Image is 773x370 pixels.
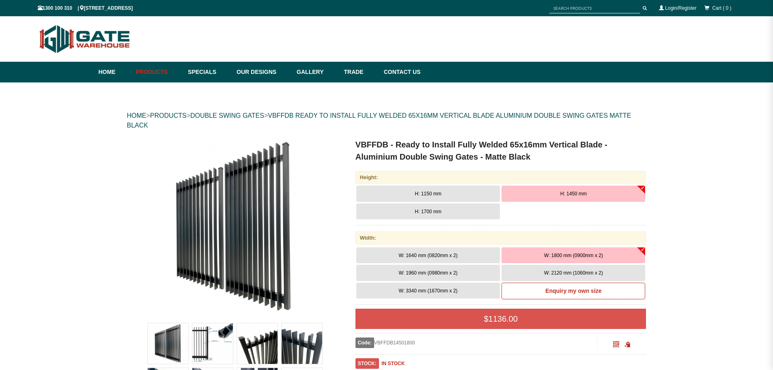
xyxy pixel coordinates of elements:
span: 1136.00 [489,314,518,323]
button: W: 1960 mm (0980mm x 2) [356,265,500,281]
button: W: 3340 mm (1670mm x 2) [356,283,500,299]
a: Trade [340,62,379,82]
button: H: 1450 mm [502,186,645,202]
a: Click to enlarge and scan to share. [613,342,619,348]
div: Height: [355,171,646,184]
input: SEARCH PRODUCTS [549,3,640,13]
h1: VBFFDB - Ready to Install Fully Welded 65x16mm Vertical Blade - Aluminium Double Swing Gates - Ma... [355,138,646,163]
a: Gallery [293,62,340,82]
a: Specials [184,62,233,82]
button: W: 1800 mm (0900mm x 2) [502,247,645,264]
a: Our Designs [233,62,293,82]
a: Products [132,62,184,82]
span: W: 1800 mm (0900mm x 2) [544,253,603,258]
img: Gate Warehouse [38,20,132,58]
button: W: 2120 mm (1060mm x 2) [502,265,645,281]
span: Code: [355,338,374,348]
div: VBFFDB14501800 [355,338,598,348]
a: Contact Us [380,62,421,82]
button: H: 1700 mm [356,203,500,220]
span: W: 1960 mm (0980mm x 2) [398,270,457,276]
a: VBFFDB READY TO INSTALL FULLY WELDED 65X16MM VERTICAL BLADE ALUMINIUM DOUBLE SWING GATES MATTE BLACK [127,112,631,129]
b: Enquiry my own size [545,288,601,294]
span: H: 1450 mm [560,191,587,197]
div: Width: [355,232,646,244]
span: Click to copy the URL [624,342,631,348]
img: VBFFDB - Ready to Install Fully Welded 65x16mm Vertical Blade - Aluminium Double Swing Gates - Ma... [148,323,188,364]
span: W: 1640 mm (0820mm x 2) [398,253,457,258]
button: H: 1150 mm [356,186,500,202]
a: Enquiry my own size [502,283,645,300]
img: VBFFDB - Ready to Install Fully Welded 65x16mm Vertical Blade - Aluminium Double Swing Gates - Ma... [282,323,322,364]
span: STOCK: [355,358,379,369]
div: $ [355,309,646,329]
span: H: 1700 mm [415,209,441,214]
a: PRODUCTS [150,112,187,119]
img: VBFFDB - Ready to Install Fully Welded 65x16mm Vertical Blade - Aluminium Double Swing Gates - Ma... [237,323,278,364]
span: W: 3340 mm (1670mm x 2) [398,288,457,294]
span: W: 2120 mm (1060mm x 2) [544,270,603,276]
span: H: 1150 mm [415,191,441,197]
a: VBFFDB - Ready to Install Fully Welded 65x16mm Vertical Blade - Aluminium Double Swing Gates - Ma... [128,138,342,317]
a: DOUBLE SWING GATES [190,112,264,119]
b: IN STOCK [381,361,405,366]
img: VBFFDB - Ready to Install Fully Welded 65x16mm Vertical Blade - Aluminium Double Swing Gates - Ma... [146,138,324,317]
img: VBFFDB - Ready to Install Fully Welded 65x16mm Vertical Blade - Aluminium Double Swing Gates - Ma... [192,323,233,364]
a: HOME [127,112,146,119]
button: W: 1640 mm (0820mm x 2) [356,247,500,264]
a: Login/Register [665,5,696,11]
span: Cart ( 0 ) [712,5,731,11]
div: > > > [127,103,646,138]
span: 1300 100 310 | [STREET_ADDRESS] [38,5,133,11]
a: Home [99,62,132,82]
